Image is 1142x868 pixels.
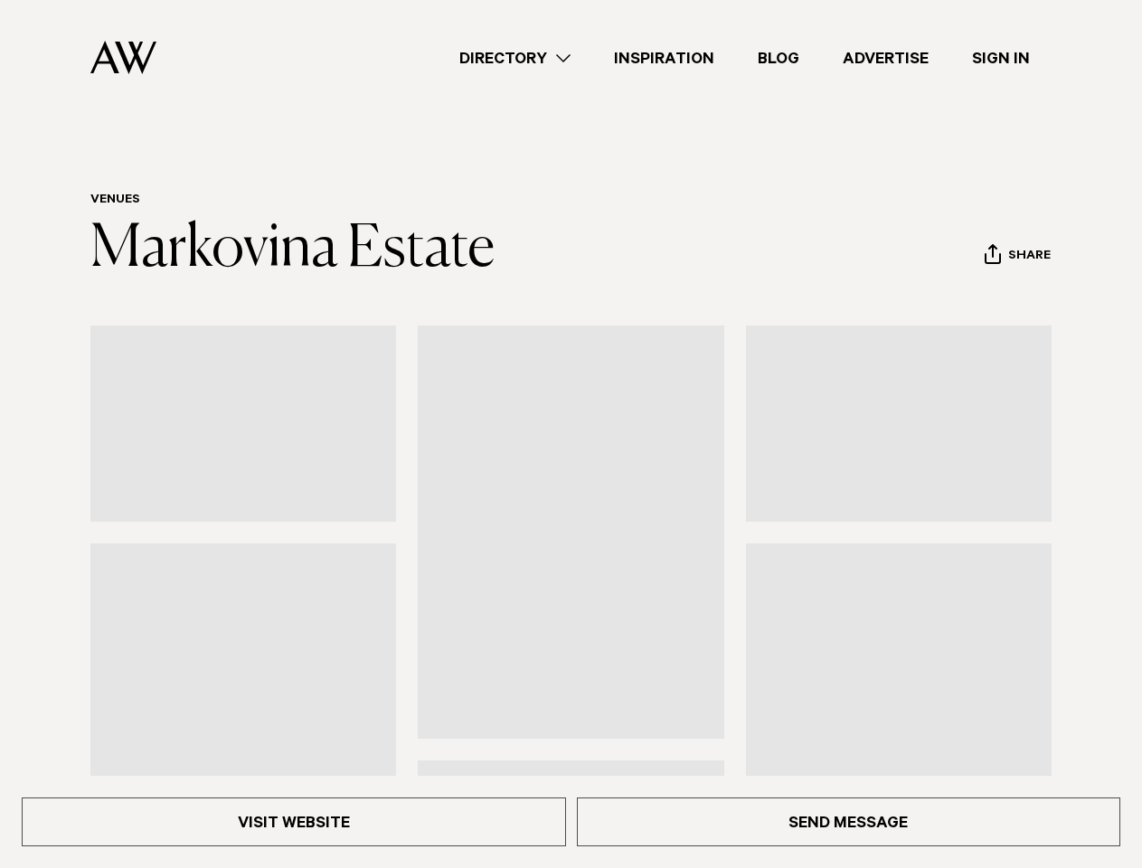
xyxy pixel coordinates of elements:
[577,797,1121,846] a: Send Message
[90,41,156,74] img: Auckland Weddings Logo
[736,46,821,71] a: Blog
[821,46,950,71] a: Advertise
[90,193,140,208] a: Venues
[90,325,396,522] a: Wine barrels at Markovina Estate
[984,243,1052,270] button: Share
[592,46,736,71] a: Inspiration
[1008,249,1051,266] span: Share
[22,797,566,846] a: Visit Website
[418,325,723,739] a: Ceremony styling at Markovina Estate
[950,46,1052,71] a: Sign In
[438,46,592,71] a: Directory
[90,221,495,278] a: Markovina Estate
